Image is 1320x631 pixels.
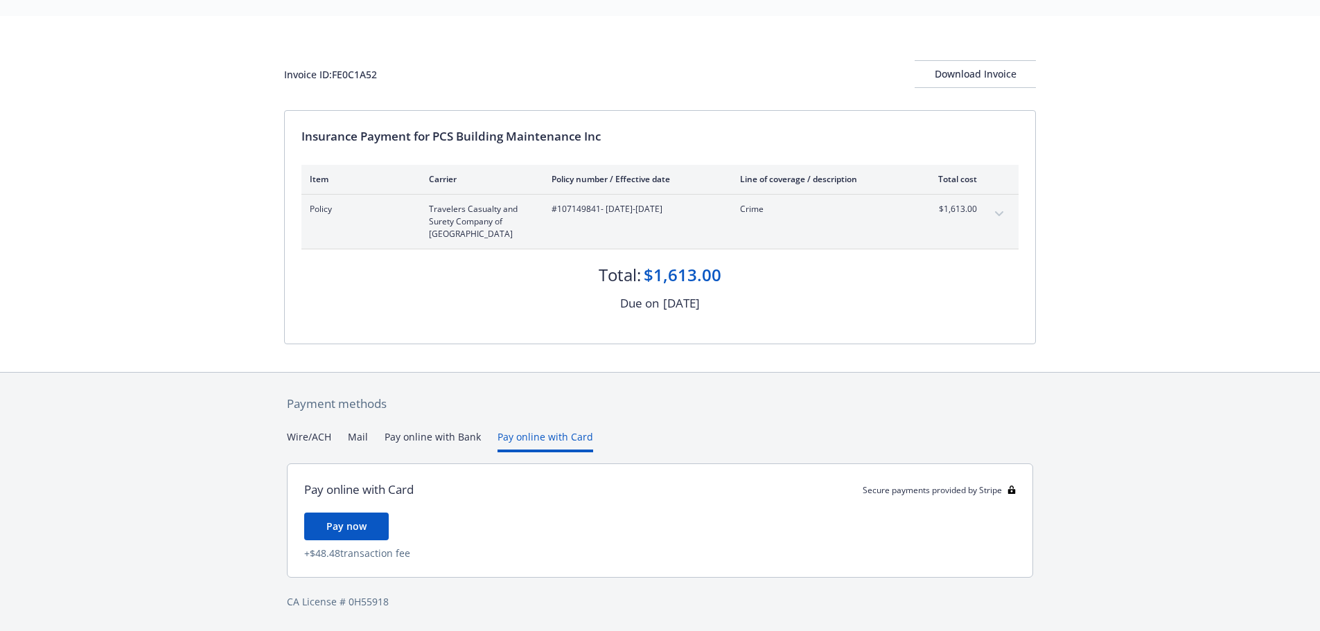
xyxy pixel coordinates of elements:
[663,294,700,312] div: [DATE]
[925,203,977,215] span: $1,613.00
[301,195,1019,249] div: PolicyTravelers Casualty and Surety Company of [GEOGRAPHIC_DATA]#107149841- [DATE]-[DATE]Crime$1,...
[385,429,481,452] button: Pay online with Bank
[552,203,718,215] span: #107149841 - [DATE]-[DATE]
[429,203,529,240] span: Travelers Casualty and Surety Company of [GEOGRAPHIC_DATA]
[304,546,1016,560] div: + $48.48 transaction fee
[310,203,407,215] span: Policy
[498,429,593,452] button: Pay online with Card
[287,395,1033,413] div: Payment methods
[925,173,977,185] div: Total cost
[915,60,1036,88] button: Download Invoice
[599,263,641,287] div: Total:
[326,519,367,533] span: Pay now
[301,127,1019,145] div: Insurance Payment for PCS Building Maintenance Inc
[620,294,659,312] div: Due on
[304,481,414,499] div: Pay online with Card
[287,594,1033,609] div: CA License # 0H55918
[915,61,1036,87] div: Download Invoice
[740,203,903,215] span: Crime
[287,429,331,452] button: Wire/ACH
[644,263,721,287] div: $1,613.00
[552,173,718,185] div: Policy number / Effective date
[284,67,377,82] div: Invoice ID: FE0C1A52
[863,484,1016,496] div: Secure payments provided by Stripe
[988,203,1010,225] button: expand content
[429,173,529,185] div: Carrier
[740,173,903,185] div: Line of coverage / description
[304,513,389,540] button: Pay now
[310,173,407,185] div: Item
[348,429,368,452] button: Mail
